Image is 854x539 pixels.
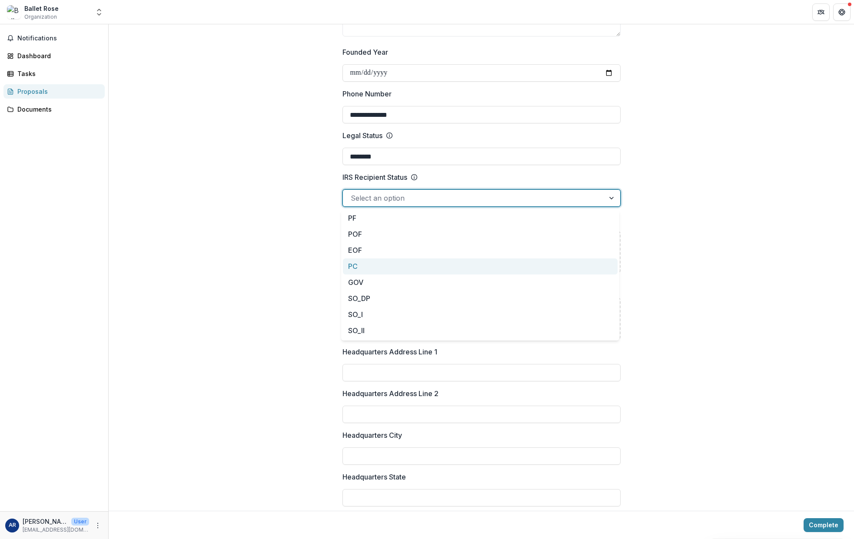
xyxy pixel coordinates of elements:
p: Headquarters City [342,430,402,440]
a: Dashboard [3,49,105,63]
p: Phone Number [342,89,392,99]
p: Headquarters State [342,472,406,482]
p: IRS Recipient Status [342,172,407,182]
span: Notifications [17,35,101,42]
div: Dashboard [17,51,98,60]
div: Select options list [341,210,619,341]
p: Headquarters Address Line 2 [342,388,439,399]
span: Organization [24,13,57,21]
a: Documents [3,102,105,116]
div: SO_DP [343,291,618,307]
p: Headquarters Address Line 1 [342,347,437,357]
div: Documents [17,105,98,114]
div: Tasks [17,69,98,78]
a: Tasks [3,66,105,81]
button: Get Help [833,3,851,21]
button: Complete [804,518,844,532]
button: Partners [812,3,830,21]
div: EOF [343,242,618,258]
a: Proposals [3,84,105,99]
div: SO_I [343,307,618,323]
div: Ballet Rose [24,4,59,13]
img: Ballet Rose [7,5,21,19]
p: Founded Year [342,47,388,57]
div: PF [343,210,618,226]
div: GOV [343,274,618,291]
p: User [71,518,89,526]
button: More [93,520,103,531]
p: [EMAIL_ADDRESS][DOMAIN_NAME] [23,526,89,534]
div: POF [343,226,618,242]
div: SO_III_FI [343,339,618,355]
div: SO_II [343,323,618,339]
p: Legal Status [342,130,382,141]
div: Proposals [17,87,98,96]
button: Open entity switcher [93,3,105,21]
p: [PERSON_NAME] [23,517,68,526]
div: PC [343,258,618,274]
button: Notifications [3,31,105,45]
div: Ariel Rose [9,522,16,528]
